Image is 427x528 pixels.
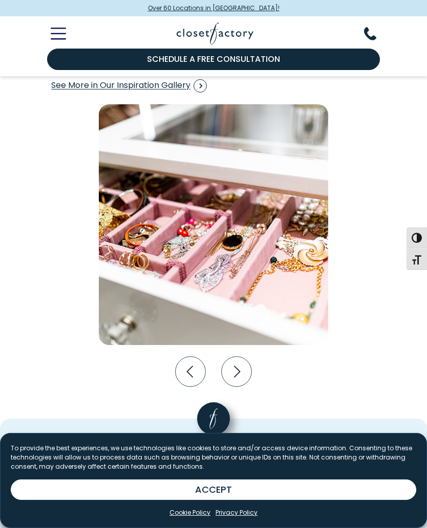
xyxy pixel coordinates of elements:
[218,353,255,390] button: Next slide
[38,28,66,40] button: Toggle Mobile Menu
[148,4,280,13] span: Over 60 Locations in [GEOGRAPHIC_DATA]!
[11,479,416,500] button: ACCEPT
[169,508,210,517] a: Cookie Policy
[51,79,207,93] span: See More in Our Inspiration Gallery
[407,248,427,270] button: Toggle Font size
[216,508,258,517] a: Privacy Policy
[51,76,207,96] a: See More in Our Inspiration Gallery
[407,227,427,248] button: Toggle High Contrast
[177,22,253,44] img: Closet Factory Logo
[11,444,416,471] p: To provide the best experiences, we use technologies like cookies to store and/or access device i...
[364,27,389,40] button: Phone Number
[172,353,209,390] button: Previous slide
[99,104,328,345] img: Jewelry drawer with velvet-lined compartments and a glass top integrated into a custom island unit.
[47,49,380,70] a: Schedule a Free Consultation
